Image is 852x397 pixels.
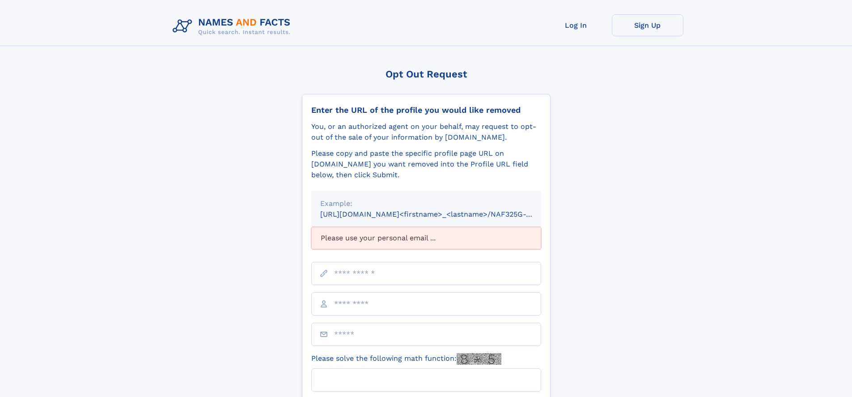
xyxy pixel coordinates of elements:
div: Enter the URL of the profile you would like removed [311,105,541,115]
label: Please solve the following math function: [311,353,501,365]
div: Please copy and paste the specific profile page URL on [DOMAIN_NAME] you want removed into the Pr... [311,148,541,180]
img: Logo Names and Facts [169,14,298,38]
div: Please use your personal email ... [311,227,541,249]
div: You, or an authorized agent on your behalf, may request to opt-out of the sale of your informatio... [311,121,541,143]
a: Log In [540,14,612,36]
div: Example: [320,198,532,209]
small: [URL][DOMAIN_NAME]<firstname>_<lastname>/NAF325G-xxxxxxxx [320,210,558,218]
div: Opt Out Request [302,68,551,80]
a: Sign Up [612,14,683,36]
